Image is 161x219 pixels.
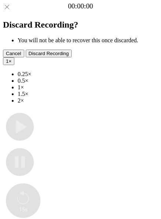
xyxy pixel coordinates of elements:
a: 00:00:00 [68,2,93,10]
li: 1.5× [18,91,158,97]
span: 1 [6,58,8,64]
li: 2× [18,97,158,104]
li: You will not be able to recover this once discarded. [18,37,158,44]
button: Cancel [3,50,24,57]
h2: Discard Recording? [3,20,158,30]
li: 0.5× [18,78,158,84]
button: 1× [3,57,14,65]
button: Discard Recording [26,50,72,57]
li: 1× [18,84,158,91]
li: 0.25× [18,71,158,78]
